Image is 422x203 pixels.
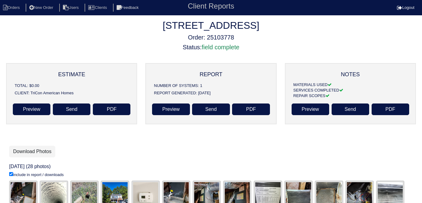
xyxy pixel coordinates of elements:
[232,103,270,115] a: PDF
[85,5,112,10] a: Clients
[192,103,230,115] a: Send
[15,82,129,89] div: TOTAL: $0.00
[15,72,129,77] div: ESTIMATE
[292,103,329,115] a: Preview
[293,72,407,77] div: NOTES
[59,4,84,12] li: Users
[397,5,414,10] a: Logout
[26,4,58,12] li: New Order
[59,5,84,10] a: Users
[93,103,130,115] a: PDF
[9,146,55,157] a: Download Photos
[154,89,268,97] div: REPORT GENERATED: [DATE]
[293,88,407,93] div: SERVICES COMPLETED
[293,93,407,99] div: REPAIR SCOPES
[332,103,369,115] a: Send
[13,103,50,115] a: Preview
[15,89,129,97] div: CLIENT: TriCon American Homes
[113,4,144,12] li: Feedback
[26,5,58,10] a: New Order
[202,44,239,51] span: field complete
[154,82,268,89] div: NUMBER OF SYSTEMS: 1
[9,172,64,178] label: include in report / downloads
[154,72,268,77] div: REPORT
[53,103,90,115] a: Send
[152,103,190,115] a: Preview
[372,103,409,115] a: PDF
[85,4,112,12] li: Clients
[9,164,413,169] h6: [DATE] (28 photos)
[293,82,407,88] div: MATERIALS USED
[9,172,13,176] input: include in report / downloads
